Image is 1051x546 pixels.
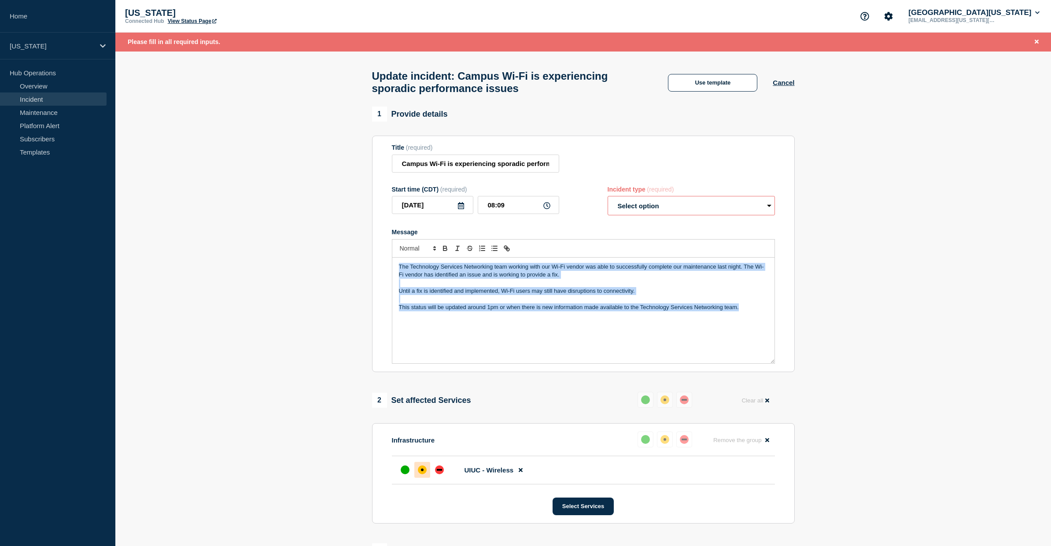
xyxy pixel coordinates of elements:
[168,18,217,24] a: View Status Page
[676,432,692,447] button: down
[668,74,757,92] button: Use template
[401,465,409,474] div: up
[660,435,669,444] div: affected
[372,393,387,408] span: 2
[399,263,768,279] p: The Technology Services Networking team working with our Wi-Fi vendor was able to successfully co...
[773,79,794,86] button: Cancel
[676,392,692,408] button: down
[399,287,768,295] p: Until a fix is identified and implemented, Wi-Fi users may still have disruptions to connectivity.
[501,243,513,254] button: Toggle link
[392,196,473,214] input: YYYY-MM-DD
[1031,37,1042,47] button: Close banner
[680,395,689,404] div: down
[372,107,387,122] span: 1
[553,498,614,515] button: Select Services
[372,393,471,408] div: Set affected Services
[608,196,775,215] select: Incident type
[488,243,501,254] button: Toggle bulleted list
[440,186,467,193] span: (required)
[856,7,874,26] button: Support
[406,144,433,151] span: (required)
[372,70,653,95] h1: Update incident: Campus Wi-Fi is experiencing sporadic performance issues
[392,155,559,173] input: Title
[736,392,774,409] button: Clear all
[713,437,762,443] span: Remove the group
[392,436,435,444] p: Infrastructure
[128,38,220,45] span: Please fill in all required inputs.
[465,466,514,474] span: UIUC - Wireless
[907,17,998,23] p: [EMAIL_ADDRESS][US_STATE][DOMAIN_NAME]
[708,432,775,449] button: Remove the group
[435,465,444,474] div: down
[641,395,650,404] div: up
[638,392,653,408] button: up
[608,186,775,193] div: Incident type
[907,8,1041,17] button: [GEOGRAPHIC_DATA][US_STATE]
[478,196,559,214] input: HH:MM
[125,18,164,24] p: Connected Hub
[476,243,488,254] button: Toggle ordered list
[657,432,673,447] button: affected
[125,8,301,18] p: [US_STATE]
[464,243,476,254] button: Toggle strikethrough text
[657,392,673,408] button: affected
[418,465,427,474] div: affected
[392,186,559,193] div: Start time (CDT)
[372,107,448,122] div: Provide details
[638,432,653,447] button: up
[399,303,768,311] p: This status will be updated around 1pm or when there is new information made available to the Tec...
[647,186,674,193] span: (required)
[396,243,439,254] span: Font size
[660,395,669,404] div: affected
[392,229,775,236] div: Message
[879,7,898,26] button: Account settings
[451,243,464,254] button: Toggle italic text
[680,435,689,444] div: down
[392,144,559,151] div: Title
[392,258,774,363] div: Message
[641,435,650,444] div: up
[439,243,451,254] button: Toggle bold text
[10,42,94,50] p: [US_STATE]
